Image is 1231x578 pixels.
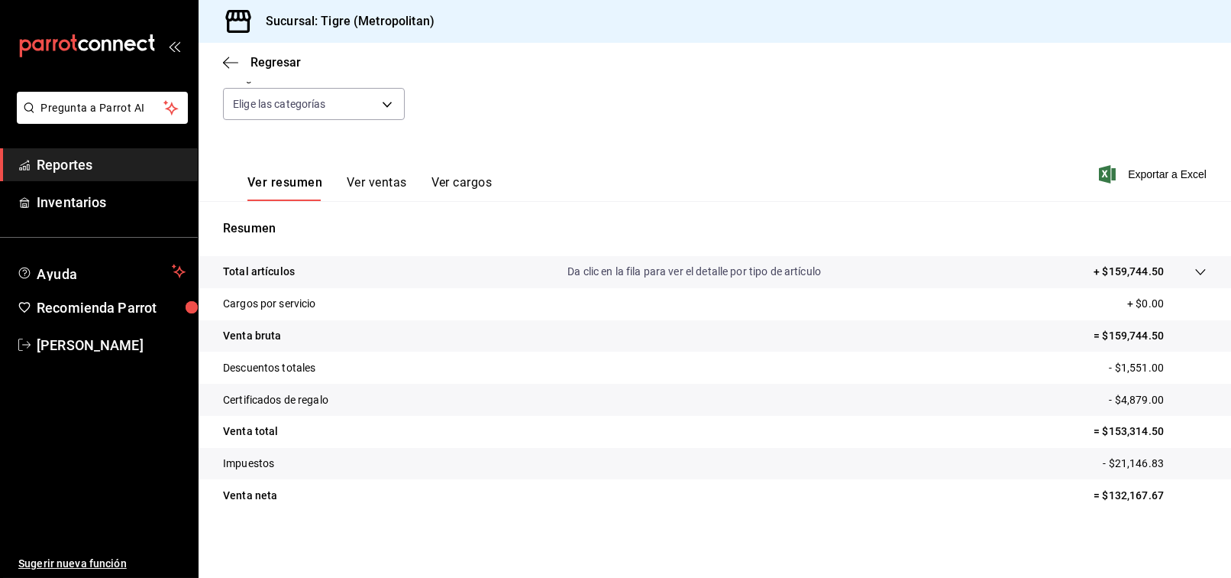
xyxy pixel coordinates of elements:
p: Total artículos [223,264,295,280]
button: Exportar a Excel [1102,165,1207,183]
p: Impuestos [223,456,274,472]
p: + $0.00 [1127,296,1207,312]
button: Ver cargos [431,175,493,201]
span: Ayuda [37,262,166,281]
span: Recomienda Parrot [37,297,186,318]
button: Ver resumen [247,175,322,201]
p: Certificados de regalo [223,392,328,408]
p: Venta total [223,424,278,440]
p: Descuentos totales [223,360,315,376]
p: = $159,744.50 [1094,328,1207,344]
h3: Sucursal: Tigre (Metropolitan) [254,12,435,31]
p: - $21,146.83 [1103,456,1207,472]
p: Cargos por servicio [223,296,316,312]
p: Resumen [223,219,1207,238]
span: Pregunta a Parrot AI [41,100,164,116]
button: open_drawer_menu [168,40,180,52]
p: Da clic en la fila para ver el detalle por tipo de artículo [567,264,821,280]
p: = $153,314.50 [1094,424,1207,440]
button: Pregunta a Parrot AI [17,92,188,124]
a: Pregunta a Parrot AI [11,111,188,127]
p: = $132,167.67 [1094,488,1207,504]
p: - $4,879.00 [1110,392,1207,408]
span: Inventarios [37,192,186,213]
p: Venta bruta [223,328,281,344]
span: [PERSON_NAME] [37,335,186,356]
p: - $1,551.00 [1110,360,1207,376]
p: + $159,744.50 [1094,264,1164,280]
p: Venta neta [223,488,277,504]
span: Regresar [250,55,301,70]
span: Sugerir nueva función [18,556,186,572]
div: navigation tabs [247,175,492,201]
button: Regresar [223,55,301,70]
button: Ver ventas [347,175,407,201]
span: Elige las categorías [233,96,326,112]
span: Reportes [37,154,186,175]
